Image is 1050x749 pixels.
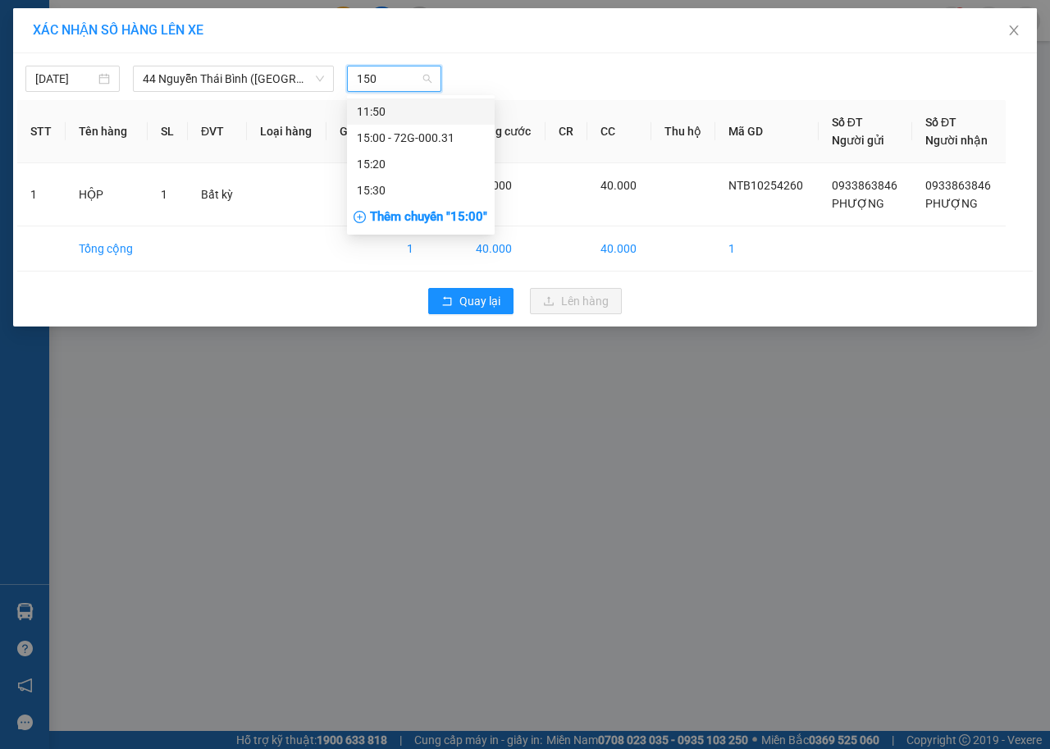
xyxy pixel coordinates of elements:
[715,100,818,163] th: Mã GD
[651,100,716,163] th: Thu hộ
[66,226,148,272] td: Tổng cộng
[188,100,247,163] th: ĐVT
[35,70,95,88] input: 14/10/2025
[143,66,324,91] span: 44 Nguyễn Thái Bình (Hàng Ngoài)
[354,211,366,223] span: plus-circle
[832,116,863,129] span: Số ĐT
[66,100,148,163] th: Tên hàng
[530,288,622,314] button: uploadLên hàng
[357,129,485,147] div: 15:00 - 72G-000.31
[113,90,217,121] b: 154/1 Bình Giã, P 8
[8,70,113,88] li: VP 44 NTB
[463,226,546,272] td: 40.000
[459,292,500,310] span: Quay lại
[326,100,394,163] th: Ghi chú
[357,103,485,121] div: 11:50
[925,116,956,129] span: Số ĐT
[357,155,485,173] div: 15:20
[991,8,1037,54] button: Close
[428,288,514,314] button: rollbackQuay lại
[347,203,495,231] div: Thêm chuyến " 15:00 "
[148,100,188,163] th: SL
[832,179,897,192] span: 0933863846
[925,197,978,210] span: PHƯỢNG
[161,188,167,201] span: 1
[832,197,884,210] span: PHƯỢNG
[546,100,587,163] th: CR
[247,100,326,163] th: Loại hàng
[113,91,125,103] span: environment
[394,226,463,272] td: 1
[17,100,66,163] th: STT
[728,179,803,192] span: NTB10254260
[8,91,20,103] span: environment
[315,74,325,84] span: down
[113,70,218,88] li: VP Bình Giã
[66,163,148,226] td: HỘP
[8,8,238,39] li: Hoa Mai
[441,295,453,308] span: rollback
[832,134,884,147] span: Người gửi
[17,163,66,226] td: 1
[463,100,546,163] th: Tổng cước
[8,8,66,66] img: logo.jpg
[33,22,203,38] span: XÁC NHẬN SỐ HÀNG LÊN XE
[587,100,651,163] th: CC
[600,179,637,192] span: 40.000
[715,226,818,272] td: 1
[925,134,988,147] span: Người nhận
[1007,24,1020,37] span: close
[188,163,247,226] td: Bất kỳ
[925,179,991,192] span: 0933863846
[357,181,485,199] div: 15:30
[587,226,651,272] td: 40.000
